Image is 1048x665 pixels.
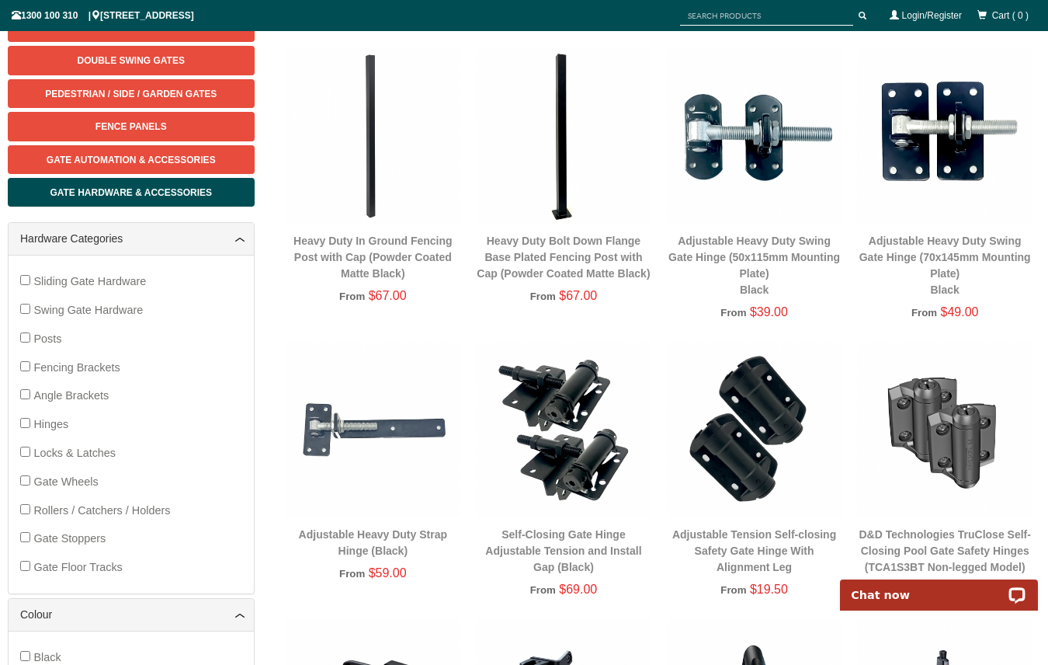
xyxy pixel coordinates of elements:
span: Gate Automation & Accessories [47,155,216,165]
img: Adjustable Heavy Duty Strap Hinge (Black) - Gate Warehouse [286,342,461,517]
iframe: LiveChat chat widget [830,562,1048,611]
img: D&D Technologies TruClose Self-Closing Pool Gate Safety Hinges (TCA1S3BT Non-legged Model) - Gate... [857,342,1032,517]
a: Adjustable Heavy Duty Swing Gate Hinge (70x145mm Mounting Plate)Black [859,235,1031,296]
input: SEARCH PRODUCTS [680,6,853,26]
span: $69.00 [559,583,597,596]
a: Hardware Categories [20,231,242,247]
span: Gate Wheels [33,475,98,488]
span: $59.00 [369,566,407,580]
span: Sliding Gate Hardware [33,275,146,287]
span: From [720,307,746,319]
span: From [339,291,365,302]
span: Rollers / Catchers / Holders [33,504,170,517]
span: Gate Stoppers [33,532,106,545]
span: From [339,568,365,580]
a: Fence Panels [8,112,255,141]
img: Adjustable Heavy Duty Swing Gate Hinge (70x145mm Mounting Plate) - Black - Gate Warehouse [857,48,1032,224]
span: Gate Hardware & Accessories [50,187,212,198]
span: $39.00 [750,305,788,319]
a: Adjustable Heavy Duty Strap Hinge (Black) [299,528,447,557]
a: Gate Hardware & Accessories [8,178,255,207]
span: Cart ( 0 ) [992,10,1029,21]
a: Self-Closing Gate HingeAdjustable Tension and Install Gap (Black) [485,528,641,573]
a: Adjustable Heavy Duty Swing Gate Hinge (50x115mm Mounting Plate)Black [668,235,840,296]
a: Colour [20,607,242,623]
span: Hinges [33,418,68,430]
span: $49.00 [941,305,979,319]
span: Locks & Latches [33,447,116,459]
span: Fence Panels [95,121,167,132]
span: Gate Floor Tracks [33,561,122,573]
img: Self-Closing Gate Hinge - Adjustable Tension and Install Gap (Black) - Gate Warehouse [476,342,651,517]
span: $67.00 [369,289,407,302]
a: D&D Technologies TruClose Self-Closing Pool Gate Safety Hinges (TCA1S3BT Non-legged Model) [859,528,1030,573]
span: $19.50 [750,583,788,596]
img: Heavy Duty Bolt Down Flange Base Plated Fencing Post with Cap (Powder Coated Matte Black) - Gate ... [476,48,651,224]
span: Fencing Brackets [33,361,120,374]
span: $67.00 [559,289,597,302]
a: Heavy Duty Bolt Down Flange Base Plated Fencing Post with Cap (Powder Coated Matte Black) [477,235,650,280]
a: Gate Automation & Accessories [8,145,255,174]
a: Pedestrian / Side / Garden Gates [8,79,255,108]
span: 1300 100 310 | [STREET_ADDRESS] [12,10,194,21]
span: Swing Gate Hardware [33,304,143,316]
span: Posts [33,332,61,345]
a: Heavy Duty In Ground Fencing Post with Cap (Powder Coated Matte Black) [293,235,453,280]
img: Adjustable Tension Self-closing Safety Gate Hinge With Alignment Leg - Gate Warehouse [667,342,842,517]
img: Adjustable Heavy Duty Swing Gate Hinge (50x115mm Mounting Plate) - Black - Gate Warehouse [667,48,842,224]
img: Heavy Duty In Ground Fencing Post with Cap (Powder Coated Matte Black) - Gate Warehouse [286,48,461,224]
span: From [530,291,556,302]
span: From [530,584,556,596]
span: From [720,584,746,596]
span: Pedestrian / Side / Garden Gates [45,89,217,99]
span: Double Swing Gates [78,55,185,66]
span: Black [33,651,61,663]
a: Adjustable Tension Self-closing Safety Gate Hinge With Alignment Leg [672,528,836,573]
a: Double Swing Gates [8,46,255,75]
span: From [911,307,937,319]
a: Login/Register [902,10,962,21]
span: Angle Brackets [33,389,109,402]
